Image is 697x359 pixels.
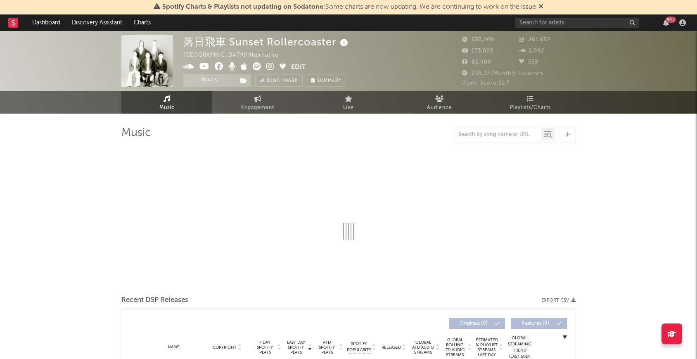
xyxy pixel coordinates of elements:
span: Released [382,345,401,350]
a: Live [303,91,394,114]
span: Spotify Charts & Playlists not updating on Sodatone [162,4,323,10]
span: 173,000 [462,48,494,54]
span: Playlists/Charts [510,103,551,113]
span: Copyright [213,345,237,350]
span: Recent DSP Releases [121,295,188,305]
span: 85,000 [462,59,491,65]
span: 7 Day Spotify Plays [254,340,276,355]
span: Global ATD Audio Streams [412,340,434,355]
span: Music [159,103,175,113]
span: 995,177 Monthly Listeners [462,71,544,76]
span: : Some charts are now updating. We are continuing to work on the issue [162,4,536,10]
a: Engagement [212,91,303,114]
button: Edit [291,62,306,73]
span: 2,092 [519,48,544,54]
button: Summary [307,74,346,87]
span: Dismiss [538,4,543,10]
span: Features ( 0 ) [517,321,555,326]
span: Global Rolling 7D Audio Streams [443,338,466,357]
span: Engagement [241,103,274,113]
a: Playlists/Charts [485,91,576,114]
input: Search by song name or URL [454,131,541,138]
span: Audience [427,103,452,113]
a: Discovery Assistant [66,14,128,31]
span: Estimated % Playlist Streams Last Day [475,338,498,357]
span: 261,652 [519,37,550,43]
span: Jump Score: 51.7 [462,81,510,86]
span: Originals ( 0 ) [455,321,493,326]
span: Last Day Spotify Plays [285,340,307,355]
a: Music [121,91,212,114]
button: Export CSV [541,298,576,303]
button: Originals(0) [449,318,505,329]
div: [GEOGRAPHIC_DATA] | Alternative [183,50,288,60]
span: ATD Spotify Plays [316,340,338,355]
button: Features(0) [511,318,567,329]
input: Search for artists [515,18,639,28]
span: Summary [317,78,341,83]
a: Dashboard [26,14,66,31]
button: 99+ [663,19,669,26]
div: 落日飛車 Sunset Rollercoaster [183,35,350,49]
span: Live [343,103,354,113]
span: 530,209 [462,37,494,43]
a: Charts [128,14,156,31]
div: 99 + [666,17,676,23]
a: Benchmark [255,74,303,87]
span: Benchmark [267,76,298,86]
div: Name [147,344,201,350]
button: Track [183,74,235,87]
span: 559 [519,59,538,65]
a: Audience [394,91,485,114]
span: Spotify Popularity [347,341,371,353]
